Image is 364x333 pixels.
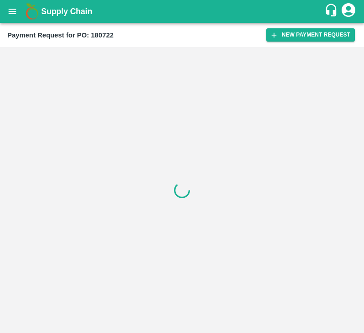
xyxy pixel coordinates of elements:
button: open drawer [2,1,23,22]
button: New Payment Request [266,28,355,42]
div: account of current user [340,2,357,21]
a: Supply Chain [41,5,324,18]
div: customer-support [324,3,340,20]
b: Supply Chain [41,7,92,16]
img: logo [23,2,41,21]
b: Payment Request for PO: 180722 [7,32,114,39]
